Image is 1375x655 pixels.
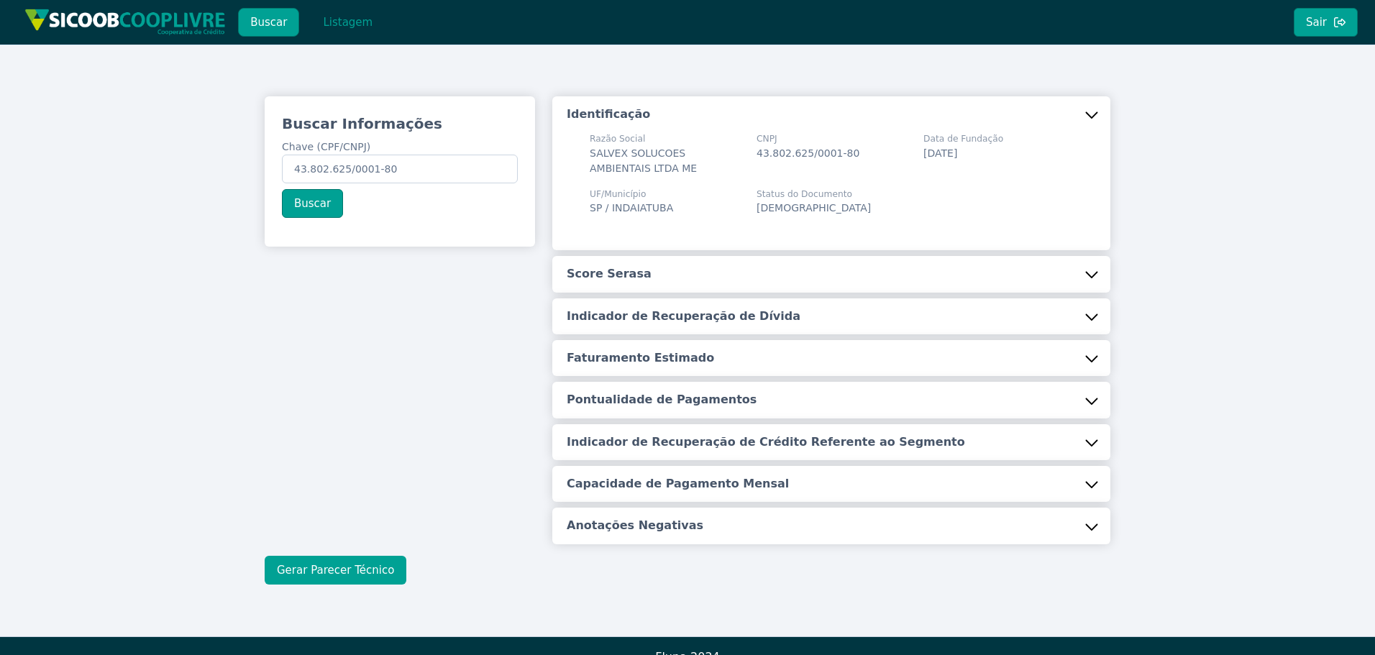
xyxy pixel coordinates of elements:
[311,8,385,37] button: Listagem
[567,476,789,492] h5: Capacidade de Pagamento Mensal
[238,8,299,37] button: Buscar
[552,298,1110,334] button: Indicador de Recuperação de Dívida
[567,518,703,533] h5: Anotações Negativas
[282,189,343,218] button: Buscar
[757,132,859,145] span: CNPJ
[265,556,406,585] button: Gerar Parecer Técnico
[757,202,871,214] span: [DEMOGRAPHIC_DATA]
[567,106,650,122] h5: Identificação
[552,466,1110,502] button: Capacidade de Pagamento Mensal
[590,188,673,201] span: UF/Município
[757,147,859,159] span: 43.802.625/0001-80
[1294,8,1358,37] button: Sair
[282,155,518,183] input: Chave (CPF/CNPJ)
[552,382,1110,418] button: Pontualidade de Pagamentos
[590,147,697,174] span: SALVEX SOLUCOES AMBIENTAIS LTDA ME
[923,147,957,159] span: [DATE]
[552,340,1110,376] button: Faturamento Estimado
[757,188,871,201] span: Status do Documento
[552,256,1110,292] button: Score Serasa
[24,9,226,35] img: img/sicoob_cooplivre.png
[590,132,739,145] span: Razão Social
[567,350,714,366] h5: Faturamento Estimado
[282,141,370,152] span: Chave (CPF/CNPJ)
[282,114,518,134] h3: Buscar Informações
[567,434,965,450] h5: Indicador de Recuperação de Crédito Referente ao Segmento
[552,424,1110,460] button: Indicador de Recuperação de Crédito Referente ao Segmento
[567,308,800,324] h5: Indicador de Recuperação de Dívida
[923,132,1003,145] span: Data de Fundação
[567,392,757,408] h5: Pontualidade de Pagamentos
[567,266,652,282] h5: Score Serasa
[590,202,673,214] span: SP / INDAIATUBA
[552,508,1110,544] button: Anotações Negativas
[552,96,1110,132] button: Identificação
